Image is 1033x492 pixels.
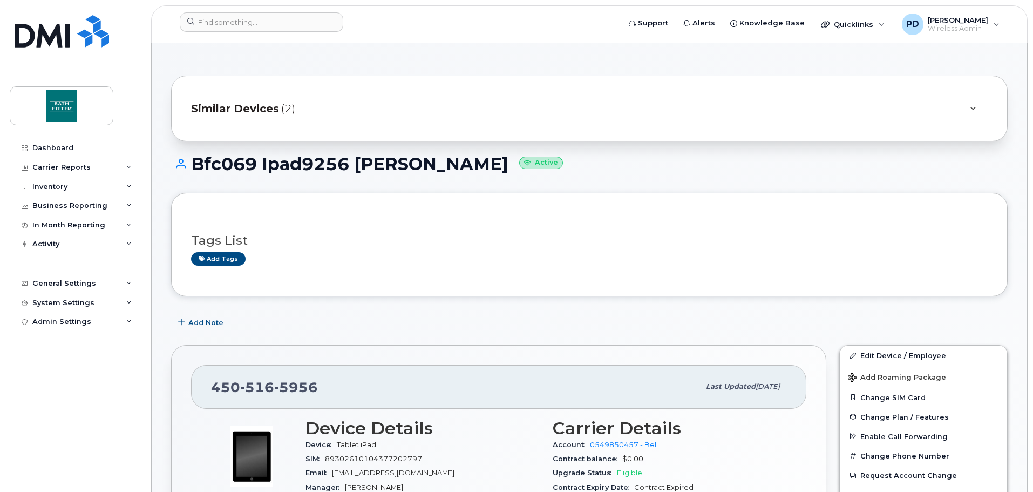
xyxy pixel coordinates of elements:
[553,469,617,477] span: Upgrade Status
[860,432,948,440] span: Enable Call Forwarding
[622,455,643,463] span: $0.00
[860,413,949,421] span: Change Plan / Features
[171,154,1008,173] h1: Bfc069 Ipad9256 [PERSON_NAME]
[840,388,1007,407] button: Change SIM Card
[332,469,454,477] span: [EMAIL_ADDRESS][DOMAIN_NAME]
[188,318,223,328] span: Add Note
[305,483,345,491] span: Manager
[191,101,279,117] span: Similar Devices
[553,455,622,463] span: Contract balance
[840,446,1007,466] button: Change Phone Number
[590,441,658,449] a: 0549850457 - Bell
[706,382,756,390] span: Last updated
[553,441,590,449] span: Account
[191,234,988,247] h3: Tags List
[756,382,780,390] span: [DATE]
[848,373,946,383] span: Add Roaming Package
[281,101,295,117] span: (2)
[240,379,274,395] span: 516
[840,427,1007,446] button: Enable Call Forwarding
[345,483,403,491] span: [PERSON_NAME]
[519,157,563,169] small: Active
[191,252,246,266] a: Add tags
[211,379,318,395] span: 450
[305,455,325,463] span: SIM
[634,483,694,491] span: Contract Expired
[840,346,1007,365] a: Edit Device / Employee
[337,441,376,449] span: Tablet iPad
[617,469,642,477] span: Eligible
[305,469,332,477] span: Email
[325,455,422,463] span: 89302610104377202797
[840,407,1007,427] button: Change Plan / Features
[171,313,233,332] button: Add Note
[553,483,634,491] span: Contract Expiry Date
[219,424,284,489] img: image20231002-3703462-fz3vdb.jpeg
[274,379,318,395] span: 5956
[305,419,540,438] h3: Device Details
[553,419,787,438] h3: Carrier Details
[305,441,337,449] span: Device
[840,366,1007,388] button: Add Roaming Package
[840,466,1007,485] button: Request Account Change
